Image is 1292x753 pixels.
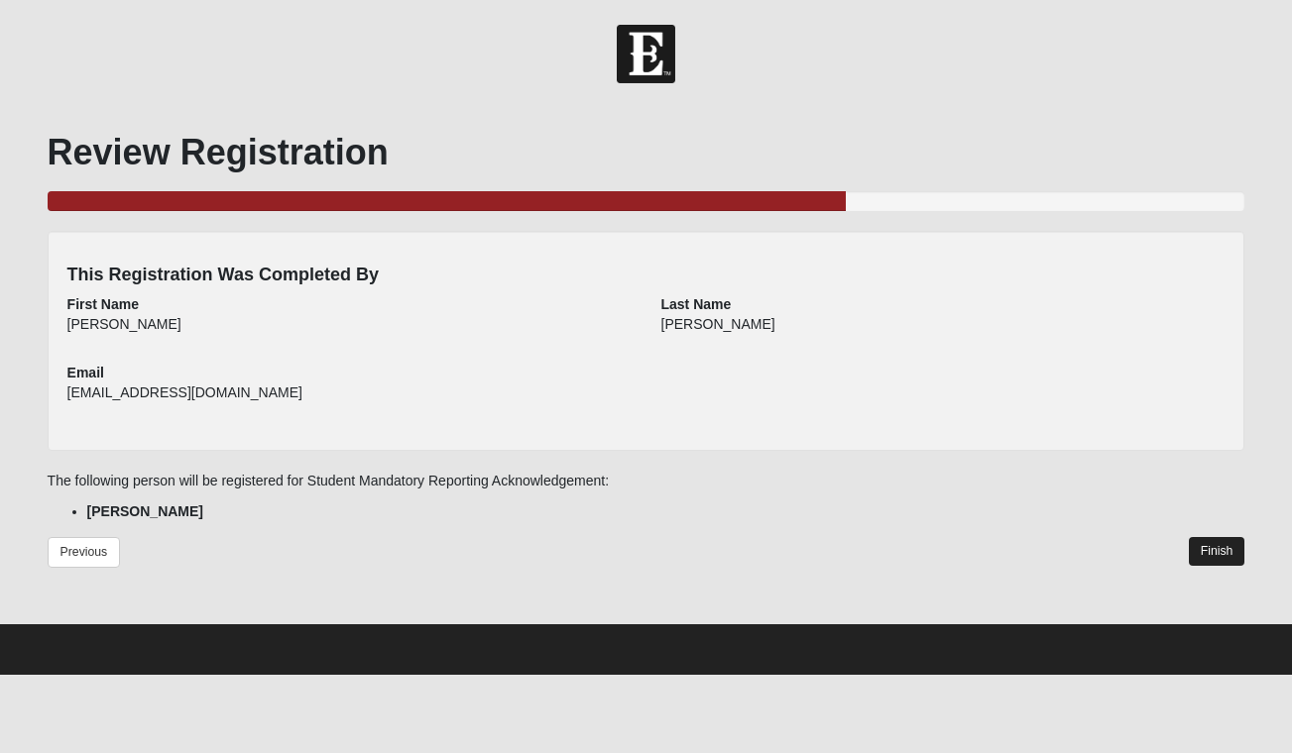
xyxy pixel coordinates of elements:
[67,265,1226,286] h4: This Registration Was Completed By
[67,363,104,382] label: Email
[87,503,203,519] strong: [PERSON_NAME]
[617,25,675,83] img: Church of Eleven22 Logo
[67,382,632,416] div: [EMAIL_ADDRESS][DOMAIN_NAME]
[661,314,1226,348] div: [PERSON_NAME]
[661,294,732,314] label: Last Name
[48,471,1245,491] p: The following person will be registered for Student Mandatory Reporting Acknowledgement:
[48,537,121,568] a: Previous
[48,131,1245,173] h1: Review Registration
[67,314,632,348] div: [PERSON_NAME]
[1189,537,1245,566] a: Finish
[67,294,139,314] label: First Name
